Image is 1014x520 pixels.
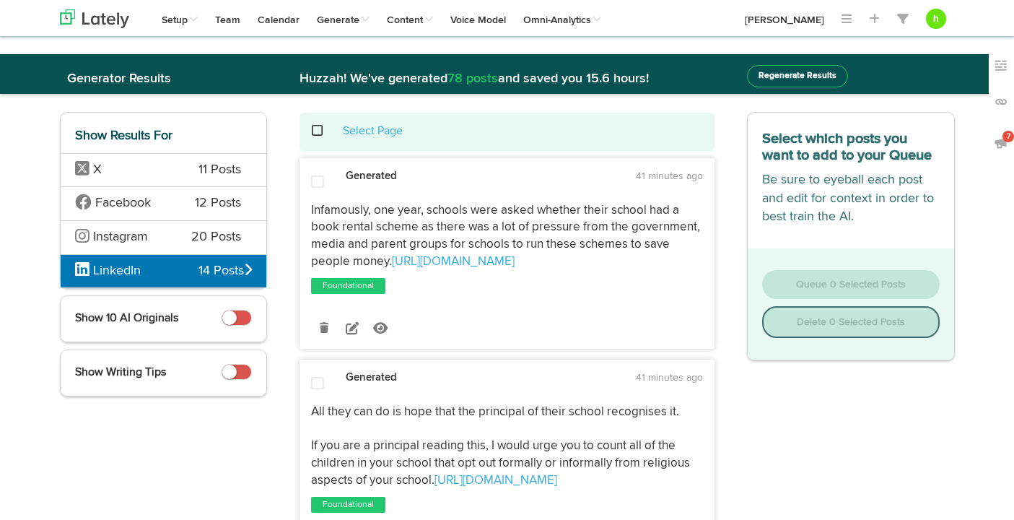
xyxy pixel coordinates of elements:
span: Facebook [95,196,151,209]
span: 7 [1002,131,1014,142]
h2: Generator Results [60,72,268,87]
span: 12 Posts [195,194,241,213]
img: keywords_off.svg [994,58,1008,73]
a: [URL][DOMAIN_NAME] [434,474,557,487]
strong: Generated [346,170,397,181]
img: links_off.svg [994,95,1008,109]
button: Regenerate Results [747,65,848,87]
img: logo_lately_bg_light.svg [60,9,129,28]
time: 41 minutes ago [636,373,703,383]
a: Select Page [343,126,403,137]
span: 20 Posts [191,228,241,247]
p: Be sure to eyeball each post and edit for context in order to best train the AI. [762,171,940,227]
span: 78 posts [447,72,498,85]
iframe: Opens a widget where you can find more information [921,477,1000,513]
h2: Huzzah! We've generated and saved you 15.6 hours! [289,72,725,87]
span: 11 Posts [198,161,241,180]
button: Delete 0 Selected Posts [762,306,940,338]
span: Show Results For [75,129,172,142]
a: [URL][DOMAIN_NAME] [392,256,515,268]
span: All they can do is hope that the principal of their school recognises it. If you are a principal ... [311,406,693,487]
a: Foundational [320,279,377,293]
span: Queue 0 Selected Posts [796,279,906,290]
strong: Generated [346,372,397,383]
h3: Select which posts you want to add to your Queue [762,127,940,164]
span: Instagram [93,230,148,243]
button: Queue 0 Selected Posts [762,270,940,299]
button: h [926,9,946,29]
span: LinkedIn [93,264,141,277]
a: Foundational [320,498,377,512]
span: Infamously, one year, schools were asked whether their school had a book rental scheme as there w... [311,204,703,268]
img: announcements_off.svg [994,136,1008,150]
span: X [93,163,102,176]
span: Show 10 AI Originals [75,313,178,324]
span: Show Writing Tips [75,367,166,378]
time: 41 minutes ago [636,171,703,181]
span: 14 Posts [198,262,252,281]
